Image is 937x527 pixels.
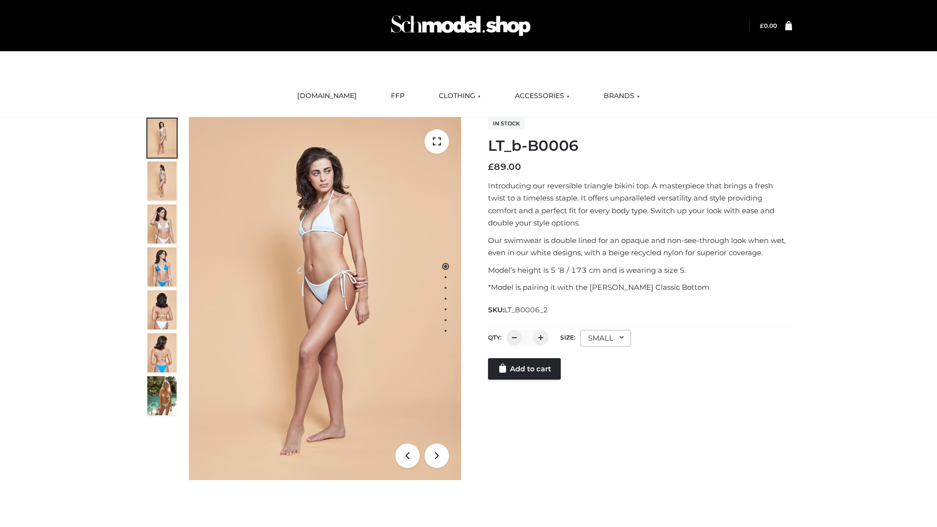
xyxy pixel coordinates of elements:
[580,330,631,346] div: SMALL
[147,119,177,158] img: ArielClassicBikiniTop_CloudNine_AzureSky_OW114ECO_1-scaled.jpg
[488,137,792,155] h1: LT_b-B0006
[488,358,561,380] a: Add to cart
[596,85,647,107] a: BRANDS
[488,281,792,294] p: *Model is pairing it with the [PERSON_NAME] Classic Bottom
[488,234,792,259] p: Our swimwear is double lined for an opaque and non-see-through look when wet, even in our white d...
[189,117,461,480] img: LT_b-B0006
[488,264,792,277] p: Model’s height is 5 ‘8 / 173 cm and is wearing a size S.
[508,85,577,107] a: ACCESSORIES
[147,204,177,243] img: ArielClassicBikiniTop_CloudNine_AzureSky_OW114ECO_3-scaled.jpg
[760,22,777,29] a: £0.00
[504,305,548,314] span: LT_B0006_2
[431,85,488,107] a: CLOTHING
[147,247,177,286] img: ArielClassicBikiniTop_CloudNine_AzureSky_OW114ECO_4-scaled.jpg
[147,376,177,415] img: Arieltop_CloudNine_AzureSky2.jpg
[488,180,792,229] p: Introducing our reversible triangle bikini top. A masterpiece that brings a fresh twist to a time...
[760,22,764,29] span: £
[560,334,575,341] label: Size:
[488,118,525,129] span: In stock
[290,85,364,107] a: [DOMAIN_NAME]
[488,334,502,341] label: QTY:
[488,162,494,172] span: £
[147,333,177,372] img: ArielClassicBikiniTop_CloudNine_AzureSky_OW114ECO_8-scaled.jpg
[760,22,777,29] bdi: 0.00
[147,162,177,201] img: ArielClassicBikiniTop_CloudNine_AzureSky_OW114ECO_2-scaled.jpg
[488,304,549,316] span: SKU:
[147,290,177,329] img: ArielClassicBikiniTop_CloudNine_AzureSky_OW114ECO_7-scaled.jpg
[384,85,412,107] a: FFP
[387,6,534,45] img: Schmodel Admin 964
[488,162,521,172] bdi: 89.00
